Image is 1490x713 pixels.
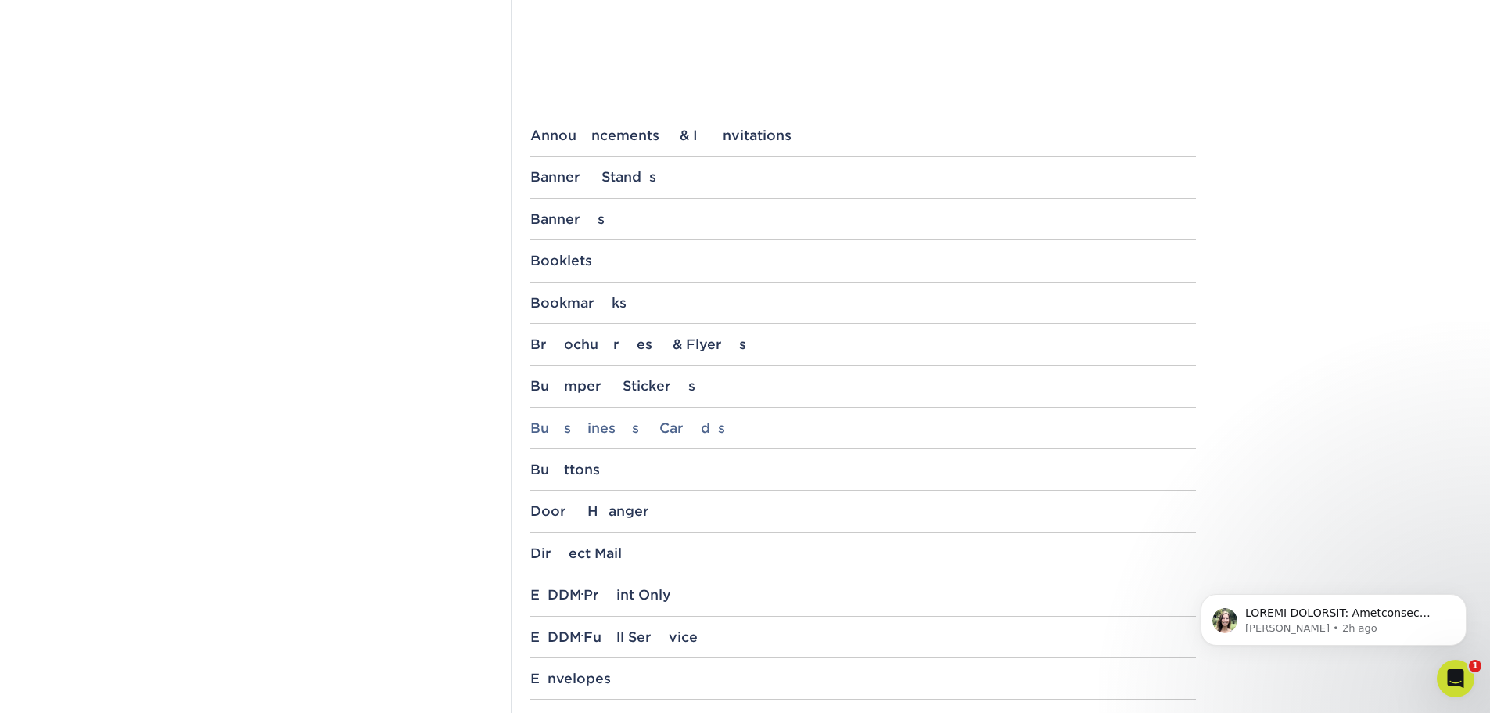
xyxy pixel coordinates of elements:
[1437,660,1474,697] iframe: Intercom live chat
[1177,561,1490,671] iframe: Intercom notifications message
[530,295,1196,311] div: Bookmarks
[581,633,583,640] small: ®
[530,211,1196,227] div: Banners
[581,592,583,599] small: ®
[530,503,1196,519] div: Door Hanger
[530,253,1196,268] div: Booklets
[530,587,1196,603] div: EDDM Print Only
[530,671,1196,686] div: Envelopes
[530,378,1196,394] div: Bumper Stickers
[530,337,1196,352] div: Brochures & Flyers
[1469,660,1481,672] span: 1
[530,546,1196,561] div: Direct Mail
[530,629,1196,645] div: EDDM Full Service
[530,420,1196,436] div: Business Cards
[530,462,1196,477] div: Buttons
[530,169,1196,185] div: Banner Stands
[530,128,1196,143] div: Announcements & Invitations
